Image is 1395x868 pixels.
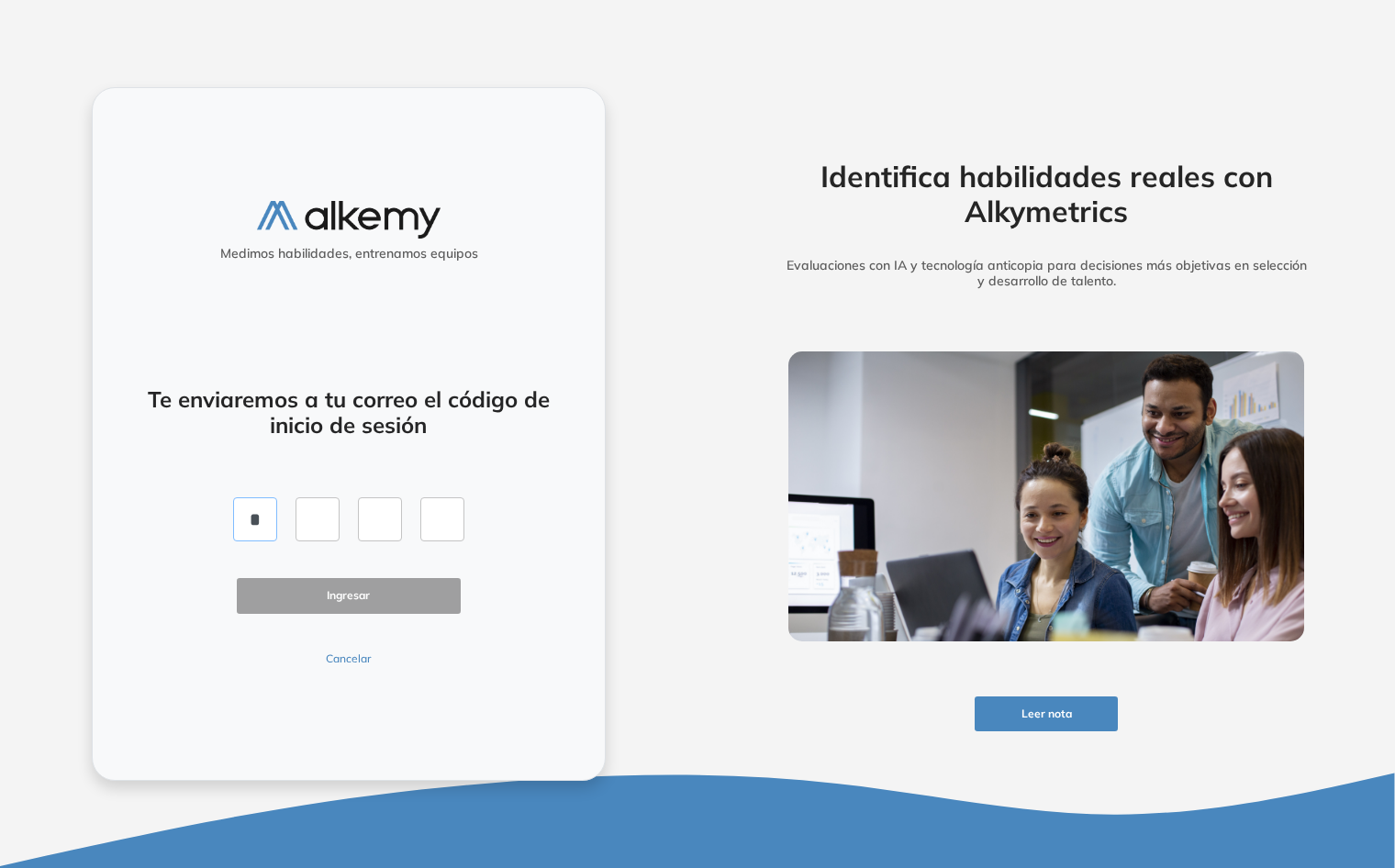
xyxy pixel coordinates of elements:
button: Ingresar [237,578,461,614]
h5: Evaluaciones con IA y tecnología anticopia para decisiones más objetivas en selección y desarroll... [760,258,1333,289]
img: img-more-info [788,351,1304,641]
h5: Medimos habilidades, entrenamos equipos [100,246,597,262]
div: Widget de chat [1065,655,1395,868]
iframe: Chat Widget [1065,655,1395,868]
button: Leer nota [975,696,1118,732]
img: logo-alkemy [257,201,441,239]
h2: Identifica habilidades reales con Alkymetrics [760,159,1333,229]
button: Cancelar [237,651,461,667]
h4: Te enviaremos a tu correo el código de inicio de sesión [141,386,556,440]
